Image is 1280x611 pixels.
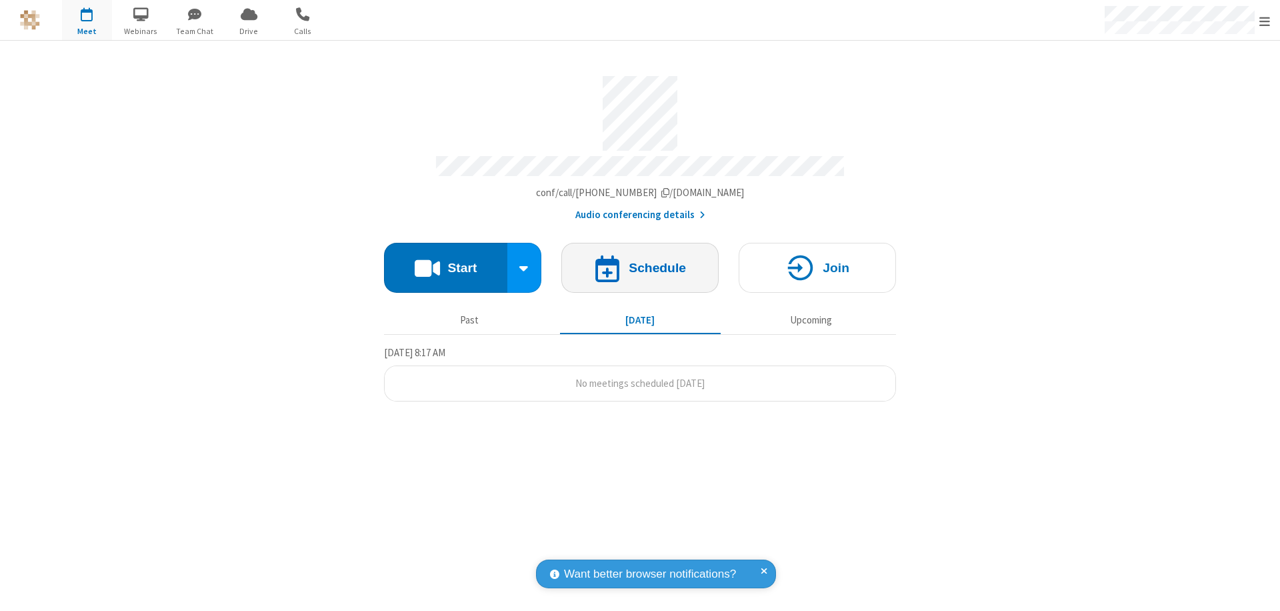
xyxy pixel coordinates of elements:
[575,377,705,390] span: No meetings scheduled [DATE]
[170,25,220,37] span: Team Chat
[224,25,274,37] span: Drive
[389,308,550,333] button: Past
[116,25,166,37] span: Webinars
[564,566,736,583] span: Want better browser notifications?
[560,308,721,333] button: [DATE]
[384,243,507,293] button: Start
[447,261,477,274] h4: Start
[823,261,849,274] h4: Join
[561,243,719,293] button: Schedule
[20,10,40,30] img: QA Selenium DO NOT DELETE OR CHANGE
[384,66,896,223] section: Account details
[731,308,891,333] button: Upcoming
[384,346,445,359] span: [DATE] 8:17 AM
[629,261,686,274] h4: Schedule
[575,207,705,223] button: Audio conferencing details
[536,186,745,199] span: Copy my meeting room link
[739,243,896,293] button: Join
[536,185,745,201] button: Copy my meeting room linkCopy my meeting room link
[278,25,328,37] span: Calls
[62,25,112,37] span: Meet
[507,243,542,293] div: Start conference options
[384,345,896,402] section: Today's Meetings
